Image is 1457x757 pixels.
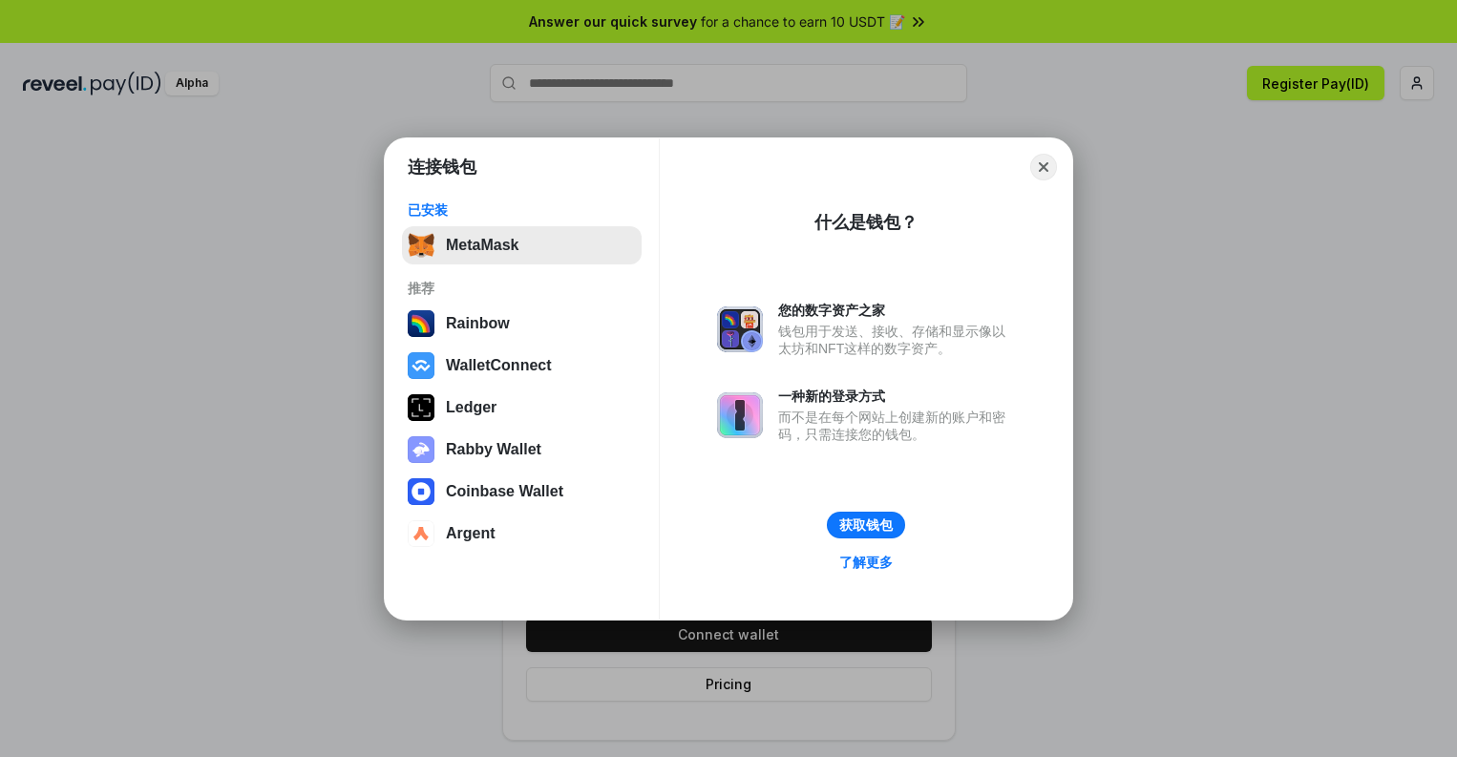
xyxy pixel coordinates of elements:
div: 您的数字资产之家 [778,302,1015,319]
button: Coinbase Wallet [402,473,642,511]
button: WalletConnect [402,347,642,385]
img: svg+xml,%3Csvg%20xmlns%3D%22http%3A%2F%2Fwww.w3.org%2F2000%2Fsvg%22%20fill%3D%22none%22%20viewBox... [717,392,763,438]
img: svg+xml,%3Csvg%20width%3D%2228%22%20height%3D%2228%22%20viewBox%3D%220%200%2028%2028%22%20fill%3D... [408,478,434,505]
div: WalletConnect [446,357,552,374]
img: svg+xml,%3Csvg%20xmlns%3D%22http%3A%2F%2Fwww.w3.org%2F2000%2Fsvg%22%20fill%3D%22none%22%20viewBox... [408,436,434,463]
div: 什么是钱包？ [814,211,918,234]
div: 钱包用于发送、接收、存储和显示像以太坊和NFT这样的数字资产。 [778,323,1015,357]
img: svg+xml,%3Csvg%20width%3D%22120%22%20height%3D%22120%22%20viewBox%3D%220%200%20120%20120%22%20fil... [408,310,434,337]
img: svg+xml,%3Csvg%20width%3D%2228%22%20height%3D%2228%22%20viewBox%3D%220%200%2028%2028%22%20fill%3D... [408,352,434,379]
div: 而不是在每个网站上创建新的账户和密码，只需连接您的钱包。 [778,409,1015,443]
button: Rainbow [402,305,642,343]
div: 已安装 [408,201,636,219]
div: MetaMask [446,237,518,254]
button: 获取钱包 [827,512,905,538]
button: Rabby Wallet [402,431,642,469]
div: 获取钱包 [839,516,893,534]
img: svg+xml,%3Csvg%20fill%3D%22none%22%20height%3D%2233%22%20viewBox%3D%220%200%2035%2033%22%20width%... [408,232,434,259]
button: Ledger [402,389,642,427]
a: 了解更多 [828,550,904,575]
div: 一种新的登录方式 [778,388,1015,405]
div: Argent [446,525,496,542]
h1: 连接钱包 [408,156,476,179]
img: svg+xml,%3Csvg%20xmlns%3D%22http%3A%2F%2Fwww.w3.org%2F2000%2Fsvg%22%20fill%3D%22none%22%20viewBox... [717,306,763,352]
button: Argent [402,515,642,553]
img: svg+xml,%3Csvg%20width%3D%2228%22%20height%3D%2228%22%20viewBox%3D%220%200%2028%2028%22%20fill%3D... [408,520,434,547]
button: Close [1030,154,1057,180]
div: Ledger [446,399,496,416]
div: Rainbow [446,315,510,332]
div: Rabby Wallet [446,441,541,458]
div: Coinbase Wallet [446,483,563,500]
div: 推荐 [408,280,636,297]
div: 了解更多 [839,554,893,571]
button: MetaMask [402,226,642,264]
img: svg+xml,%3Csvg%20xmlns%3D%22http%3A%2F%2Fwww.w3.org%2F2000%2Fsvg%22%20width%3D%2228%22%20height%3... [408,394,434,421]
